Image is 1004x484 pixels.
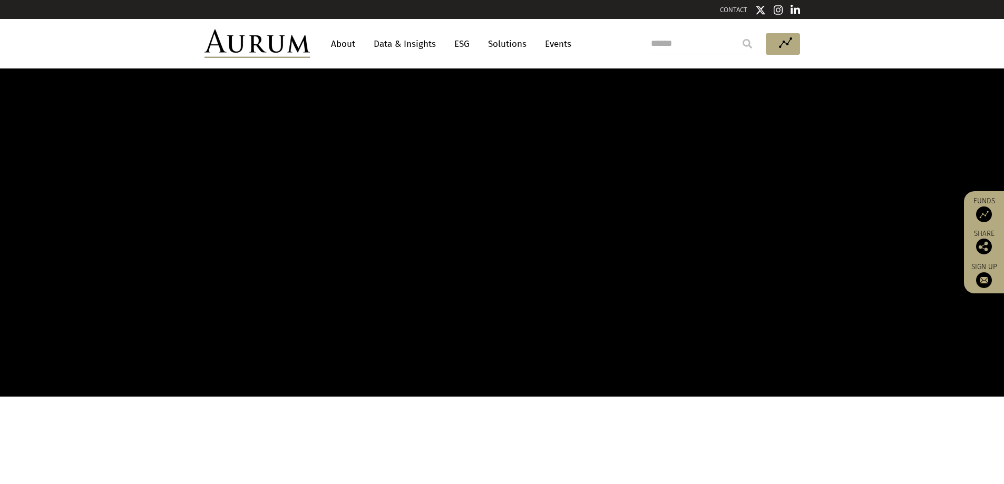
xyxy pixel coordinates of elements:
a: Funds [969,196,999,222]
a: Sign up [969,262,999,288]
img: Instagram icon [774,5,783,15]
img: Linkedin icon [791,5,800,15]
a: Data & Insights [368,34,441,54]
a: CONTACT [720,6,747,14]
a: Solutions [483,34,532,54]
img: Share this post [976,239,992,254]
a: ESG [449,34,475,54]
input: Submit [737,33,758,54]
a: About [326,34,360,54]
img: Access Funds [976,206,992,222]
div: Share [969,230,999,254]
img: Aurum [204,29,310,58]
img: Twitter icon [755,5,766,15]
img: Sign up to our newsletter [976,272,992,288]
a: Events [540,34,571,54]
